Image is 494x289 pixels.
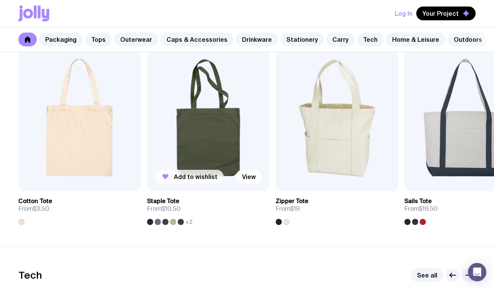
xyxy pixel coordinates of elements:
[33,205,49,213] span: $3.50
[416,7,476,20] button: Your Project
[386,33,445,46] a: Home & Leisure
[39,33,83,46] a: Packaging
[422,10,459,17] span: Your Project
[326,33,355,46] a: Carry
[419,205,438,213] span: $19.50
[404,205,438,213] span: From
[411,268,443,282] a: See all
[185,219,193,225] span: +2
[147,197,179,205] h3: Staple Tote
[155,170,224,184] button: Add to wishlist
[448,33,488,46] a: Outdoors
[162,205,181,213] span: $10.50
[18,269,42,281] h2: Tech
[147,205,181,213] span: From
[147,191,270,225] a: Staple ToteFrom$10.50+2
[280,33,324,46] a: Stationery
[18,205,49,213] span: From
[404,197,432,205] h3: Sails Tote
[468,263,486,281] div: Open Intercom Messenger
[85,33,112,46] a: Tops
[276,191,398,225] a: Zipper ToteFrom$19
[357,33,384,46] a: Tech
[160,33,234,46] a: Caps & Accessories
[18,191,141,225] a: Cotton ToteFrom$3.50
[276,197,308,205] h3: Zipper Tote
[290,205,300,213] span: $19
[236,170,262,184] a: View
[18,197,52,205] h3: Cotton Tote
[236,33,278,46] a: Drinkware
[174,173,218,181] span: Add to wishlist
[276,205,300,213] span: From
[114,33,158,46] a: Outerwear
[395,7,412,20] button: Log In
